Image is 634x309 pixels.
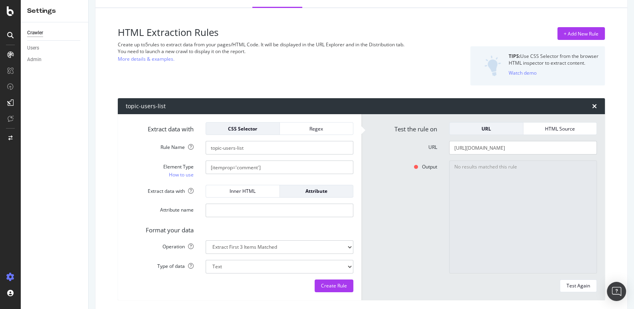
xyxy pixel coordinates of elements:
[315,279,353,292] button: Create Rule
[27,55,42,64] div: Admin
[120,122,200,133] label: Extract data with
[27,29,83,37] a: Crawler
[118,55,174,63] a: More details & examples.
[509,53,520,59] strong: TIPS:
[363,141,443,151] label: URL
[564,30,598,37] div: + Add New Rule
[206,122,280,135] button: CSS Selector
[27,55,83,64] a: Admin
[280,185,354,198] button: Attribute
[449,122,523,135] button: URL
[126,102,166,110] div: topic-users-list
[120,141,200,151] label: Rule Name
[509,66,537,79] button: Watch demo
[449,160,597,273] textarea: No results matched this rule
[126,163,194,170] div: Element Type
[286,188,347,194] div: Attribute
[363,160,443,170] label: Output
[530,125,590,132] div: HTML Source
[456,125,517,132] div: URL
[126,206,194,213] div: Attribute name
[27,44,39,52] div: Users
[27,6,82,16] div: Settings
[509,59,598,66] div: HTML inspector to extract content.
[560,279,597,292] button: Test Again
[118,41,438,48] div: Create up to 5 rules to extract data from your pages/HTML Code. It will be displayed in the URL E...
[206,141,353,154] input: Provide a name
[280,122,354,135] button: Regex
[449,141,597,154] input: Set a URL
[592,103,597,109] div: times
[120,240,200,250] label: Operation
[523,122,597,135] button: HTML Source
[212,188,273,194] div: Inner HTML
[118,48,438,55] div: You need to launch a new crawl to display it on the report.
[169,170,194,179] a: How to use
[509,53,598,59] div: Use CSS Selector from the browser
[484,55,501,76] img: DZQOUYU0WpgAAAAASUVORK5CYII=
[120,223,200,234] label: Format your data
[321,282,347,289] div: Create Rule
[118,27,438,38] h3: HTML Extraction Rules
[567,282,590,289] div: Test Again
[27,44,83,52] a: Users
[120,260,200,269] label: Type of data
[206,160,353,174] input: CSS Expression
[27,29,43,37] div: Crawler
[120,185,200,194] label: Extract data with
[212,125,273,132] div: CSS Selector
[363,122,443,133] label: Test the rule on
[286,125,347,132] div: Regex
[509,69,537,76] div: Watch demo
[607,282,626,301] div: Open Intercom Messenger
[557,27,605,40] button: + Add New Rule
[206,185,280,198] button: Inner HTML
